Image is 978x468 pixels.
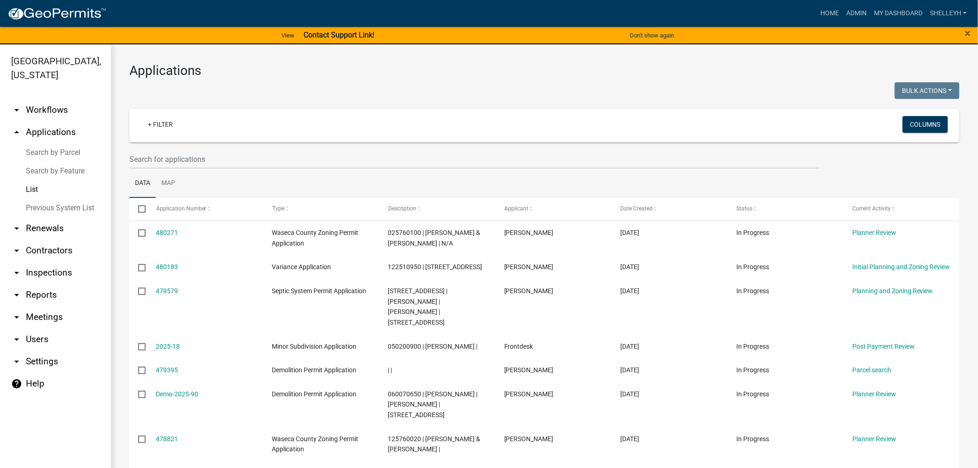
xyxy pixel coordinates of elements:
[504,263,554,271] span: Matt Thompsen
[852,229,896,236] a: Planner Review
[736,287,769,295] span: In Progress
[272,390,357,398] span: Demolition Permit Application
[272,287,367,295] span: Septic System Permit Application
[895,82,960,99] button: Bulk Actions
[263,198,379,220] datatable-header-cell: Type
[156,263,178,271] a: 480183
[304,31,374,39] strong: Contact Support Link!
[620,205,653,212] span: Date Created
[388,343,478,350] span: 050200900 | GARY G MITTELSTEADT |
[11,267,22,278] i: arrow_drop_down
[852,343,915,350] a: Post Payment Review
[736,366,769,374] span: In Progress
[156,390,199,398] a: Demo-2025-90
[272,229,359,247] span: Waseca County Zoning Permit Application
[11,334,22,345] i: arrow_drop_down
[147,198,263,220] datatable-header-cell: Application Number
[388,205,416,212] span: Description
[903,116,948,133] button: Columns
[272,343,357,350] span: Minor Subdivision Application
[272,366,357,374] span: Demolition Permit Application
[736,205,752,212] span: Status
[504,205,528,212] span: Applicant
[141,116,180,133] a: + Filter
[727,198,844,220] datatable-header-cell: Status
[620,435,639,443] span: 09/15/2025
[156,169,181,198] a: Map
[156,343,180,350] a: 2025-18
[278,28,298,43] a: View
[852,263,950,271] a: Initial Planning and Zoning Review
[965,28,971,39] button: Close
[11,378,22,389] i: help
[736,435,769,443] span: In Progress
[852,366,891,374] a: Parcel search
[272,435,359,453] span: Waseca County Zoning Permit Application
[620,343,639,350] span: 09/16/2025
[129,169,156,198] a: Data
[736,343,769,350] span: In Progress
[156,229,178,236] a: 480271
[379,198,495,220] datatable-header-cell: Description
[620,287,639,295] span: 09/16/2025
[272,263,331,271] span: Variance Application
[504,343,533,350] span: Frontdesk
[129,150,819,169] input: Search for applications
[388,263,483,271] span: 122510950 | 37049 FAWN AVE | 2,7
[844,198,960,220] datatable-header-cell: Current Activity
[11,312,22,323] i: arrow_drop_down
[11,356,22,367] i: arrow_drop_down
[11,127,22,138] i: arrow_drop_up
[11,105,22,116] i: arrow_drop_down
[388,287,448,326] span: 33960 98TH ST | MICHAEL K ELLIS | BARBARA A PELSON-ELLIS |33960 98TH ST
[620,366,639,374] span: 09/16/2025
[843,5,870,22] a: Admin
[388,366,392,374] span: | |
[626,28,678,43] button: Don't show again
[129,63,960,79] h3: Applications
[495,198,611,220] datatable-header-cell: Applicant
[504,287,554,295] span: Phillip Schleicher
[156,366,178,374] a: 479395
[736,229,769,236] span: In Progress
[852,287,933,295] a: Planning and Zoning Review
[852,435,896,443] a: Planner Review
[11,289,22,301] i: arrow_drop_down
[817,5,843,22] a: Home
[611,198,727,220] datatable-header-cell: Date Created
[388,435,481,453] span: 125760020 | LISA K & WILLIAM K POPPE |
[926,5,971,22] a: shelleyh
[620,263,639,271] span: 09/18/2025
[388,229,481,247] span: 025760100 | LUCAS & ARIANA L BOELTER | N/A
[504,390,554,398] span: Jacob Wolff
[504,435,554,443] span: William Poppe
[852,390,896,398] a: Planner Review
[388,390,478,419] span: 060070650 | JACOB M WOLFF | DANIELLE C WOLFF | 42860 CO LINE RD
[736,390,769,398] span: In Progress
[272,205,284,212] span: Type
[852,205,891,212] span: Current Activity
[11,245,22,256] i: arrow_drop_down
[965,27,971,40] span: ×
[11,223,22,234] i: arrow_drop_down
[504,229,554,236] span: Lucas Boelter
[156,435,178,443] a: 478821
[620,229,639,236] span: 09/18/2025
[156,205,207,212] span: Application Number
[156,287,178,295] a: 479579
[736,263,769,271] span: In Progress
[620,390,639,398] span: 09/16/2025
[504,366,554,374] span: Jacob Wolff
[870,5,926,22] a: My Dashboard
[129,198,147,220] datatable-header-cell: Select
